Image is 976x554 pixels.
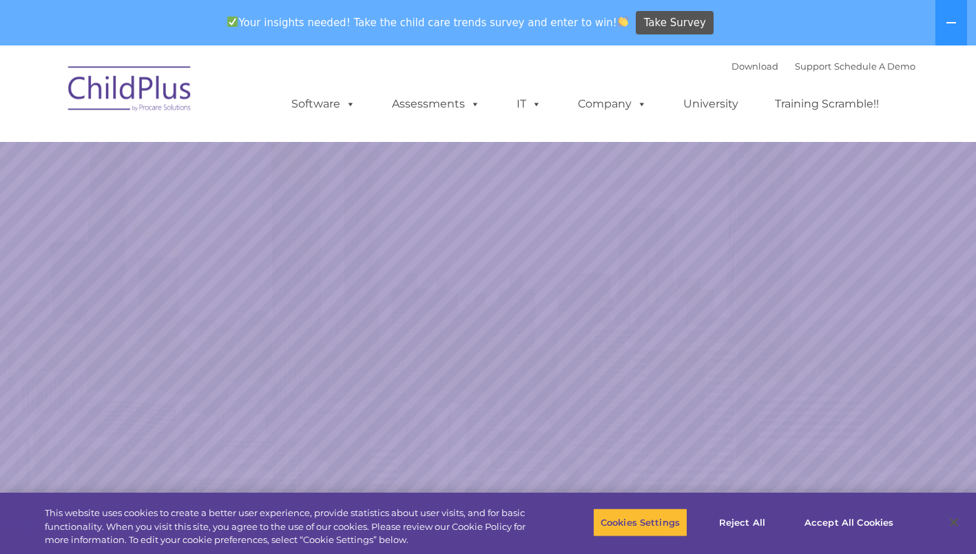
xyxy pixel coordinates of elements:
[227,17,238,27] img: ✅
[593,508,687,537] button: Cookies Settings
[731,61,778,72] a: Download
[222,9,634,36] span: Your insights needed! Take the child care trends survey and enter to win!
[761,90,893,118] a: Training Scramble!!
[618,17,628,27] img: 👏
[644,11,706,35] span: Take Survey
[797,508,901,537] button: Accept All Cookies
[731,61,915,72] font: |
[939,507,969,537] button: Close
[795,61,831,72] a: Support
[278,90,369,118] a: Software
[378,90,494,118] a: Assessments
[564,90,661,118] a: Company
[636,11,714,35] a: Take Survey
[699,508,785,537] button: Reject All
[669,90,752,118] a: University
[45,506,537,547] div: This website uses cookies to create a better user experience, provide statistics about user visit...
[663,336,827,380] a: Learn More
[61,57,199,125] img: ChildPlus by Procare Solutions
[834,61,915,72] a: Schedule A Demo
[503,90,555,118] a: IT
